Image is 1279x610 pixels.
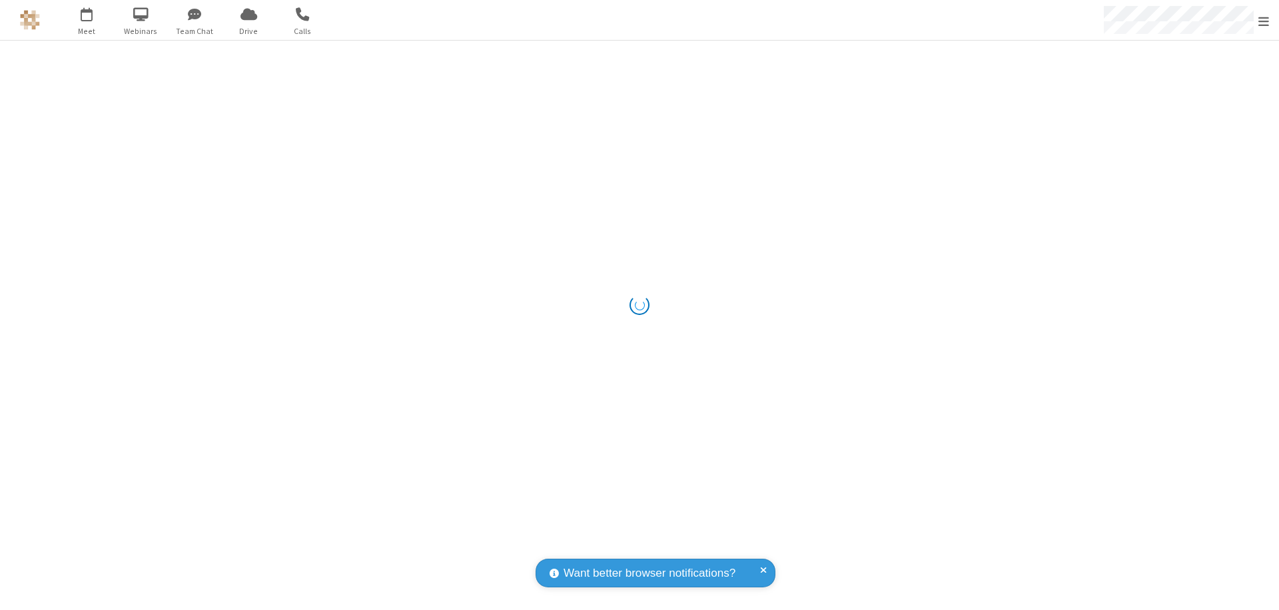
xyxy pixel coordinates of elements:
[224,25,274,37] span: Drive
[116,25,166,37] span: Webinars
[62,25,112,37] span: Meet
[278,25,328,37] span: Calls
[20,10,40,30] img: QA Selenium DO NOT DELETE OR CHANGE
[564,565,735,582] span: Want better browser notifications?
[170,25,220,37] span: Team Chat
